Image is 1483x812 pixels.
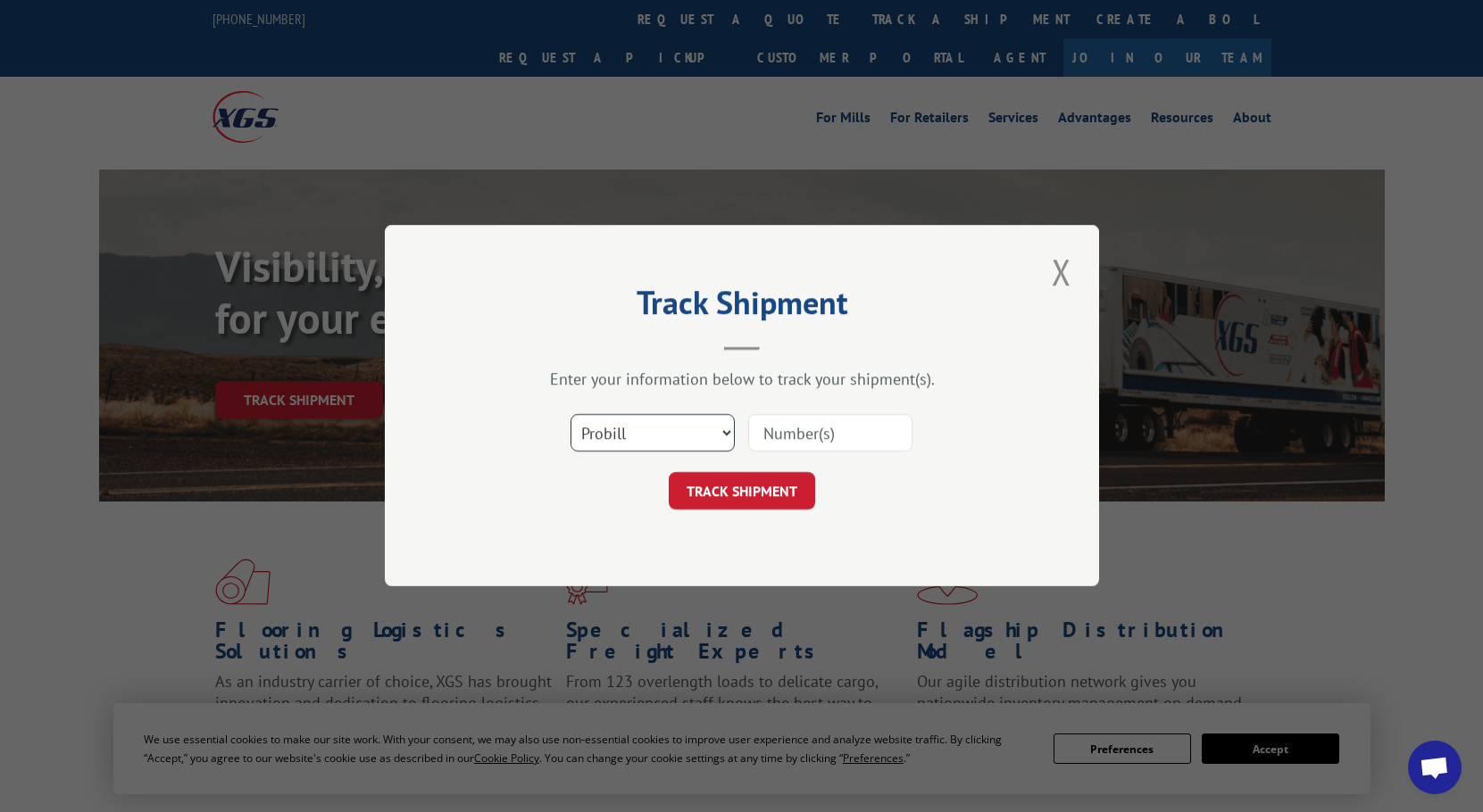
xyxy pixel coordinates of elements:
button: Close modal [1046,247,1077,296]
a: Open chat [1408,741,1462,794]
h2: Track Shipment [474,290,1010,324]
input: Number(s) [748,415,912,452]
button: TRACK SHIPMENT [669,473,815,510]
div: Enter your information below to track your shipment(s). [474,369,1010,390]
